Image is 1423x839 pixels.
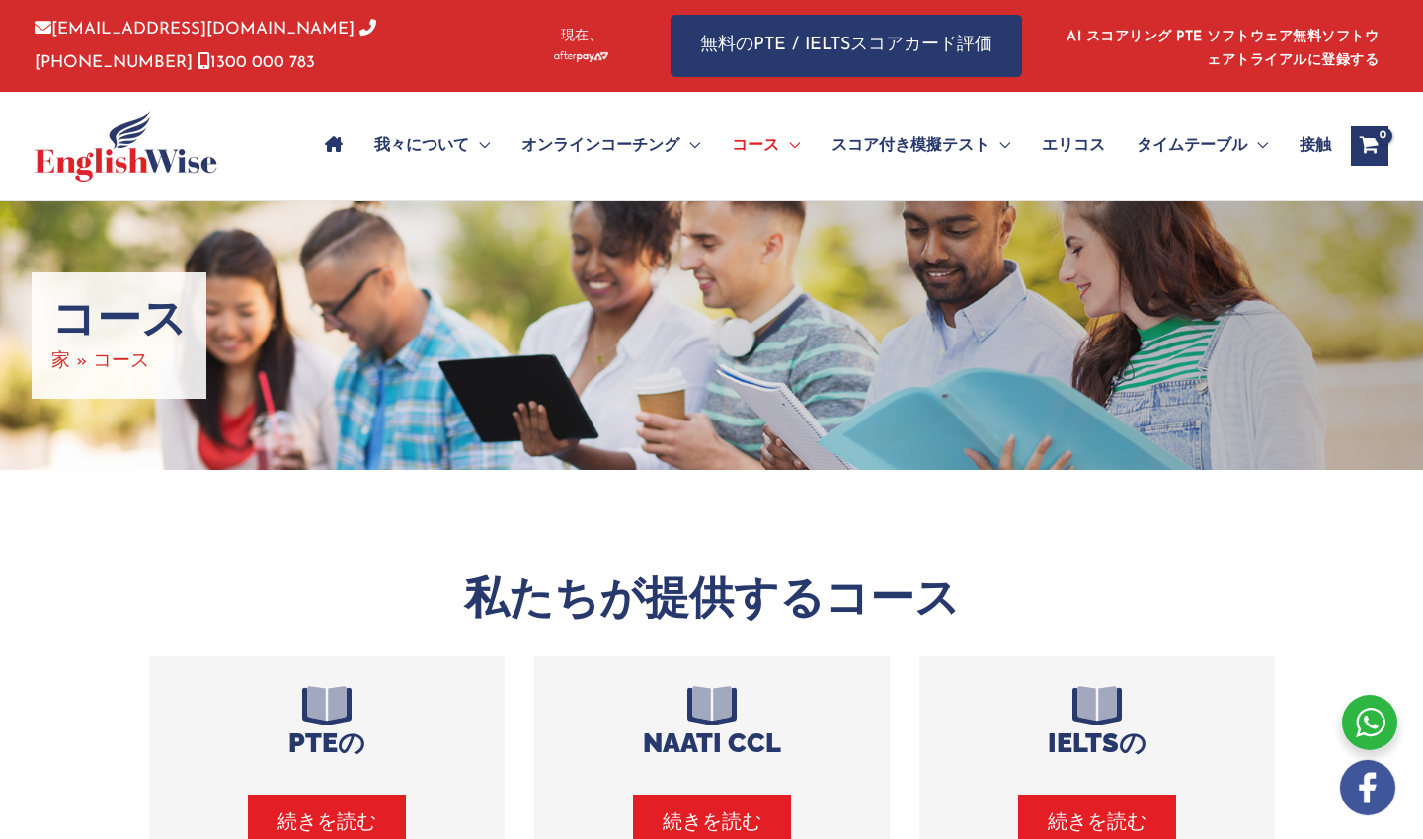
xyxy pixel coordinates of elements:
span: スコア付き模擬テスト [831,112,989,181]
span: 続きを読む [1048,809,1146,837]
span: メニューの切り替え [989,112,1010,181]
span: タイムテーブル [1137,112,1247,181]
h1: コース [51,292,187,345]
h4: NAATI CCL [564,727,860,759]
span: 我々について [374,112,469,181]
a: ショッピングカートの表示、空 [1351,126,1388,166]
span: 続きを読む [663,809,761,837]
a: [EMAIL_ADDRESS][DOMAIN_NAME] [35,21,355,38]
a: エリコス [1026,112,1121,181]
span: 続きを読む [277,809,376,837]
a: 無料のPTE / IELTSスコアカード評価 [671,15,1022,77]
a: 我々についてメニューの切り替え [358,112,506,181]
span: メニューの切り替え [1247,112,1268,181]
span: エリコス [1042,112,1105,181]
a: [PHONE_NUMBER] [35,21,376,70]
h4: PTEの [179,727,475,759]
span: メニューの切り替え [779,112,800,181]
img: white-facebook.png [1340,760,1395,815]
a: AI スコアリング PTE ソフトウェア無料ソフトウェアトライアルに登録する [1067,30,1379,68]
img: クロップド EW ロゴ [35,111,217,182]
a: コースメニューの切り替え [716,112,816,181]
a: 1300 000 783 [198,54,315,71]
span: メニューの切り替え [469,112,490,181]
nav: サイトナビゲーション:メインメニュー [309,112,1331,181]
aside: ヘッダーウィジェット 1 [1063,14,1388,78]
a: 接触 [1284,112,1331,181]
h2: 私たちが提供するコース [134,570,1290,628]
a: 家 [51,352,70,371]
a: オンラインコーチングメニューの切り替え [506,112,716,181]
span: コース [732,112,779,181]
span: 現在、 [561,27,602,46]
span: 接触 [1300,112,1331,181]
a: タイムテーブルメニューの切り替え [1121,112,1284,181]
span: コース [93,352,149,371]
a: スコア付き模擬テストメニューの切り替え [816,112,1026,181]
h4: IELTSの [949,727,1245,759]
span: オンラインコーチング [521,112,679,181]
img: Afterpay-ロゴ [554,51,608,62]
span: メニューの切り替え [679,112,700,181]
nav: パンくずリスト [51,345,187,378]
